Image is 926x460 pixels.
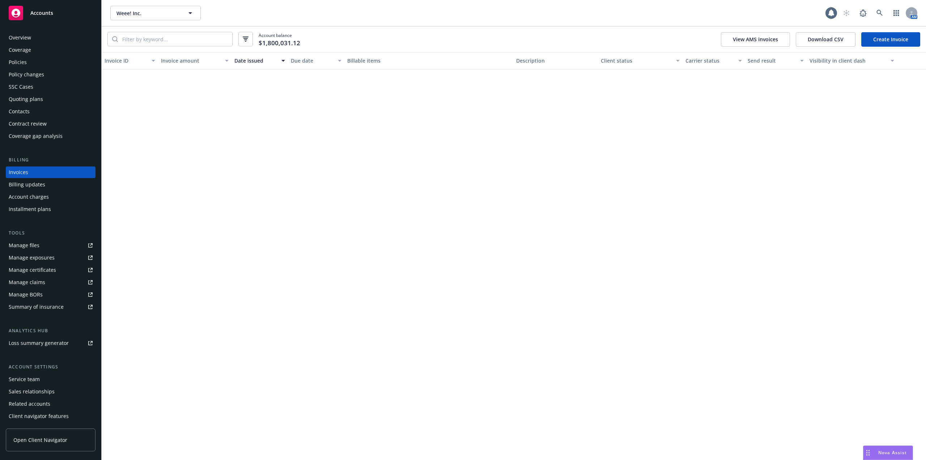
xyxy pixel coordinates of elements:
div: Manage certificates [9,264,56,276]
div: Billing [6,156,95,164]
div: Drag to move [863,446,872,460]
a: Coverage gap analysis [6,130,95,142]
a: Contacts [6,106,95,117]
a: Summary of insurance [6,301,95,313]
button: View AMS invoices [721,32,790,47]
div: Service team [9,374,40,385]
a: Create Invoice [861,32,920,47]
a: Accounts [6,3,95,23]
div: Policies [9,56,27,68]
a: Billing updates [6,179,95,190]
div: Description [516,57,595,64]
a: Service team [6,374,95,385]
span: $1,800,031.12 [259,38,300,48]
div: Loss summary generator [9,337,69,349]
span: Accounts [30,10,53,16]
button: Date issued [231,52,288,69]
button: Due date [288,52,344,69]
div: Invoice amount [161,57,221,64]
button: Description [513,52,598,69]
a: Related accounts [6,398,95,410]
div: Due date [291,57,334,64]
a: SSC Cases [6,81,95,93]
div: Manage exposures [9,252,55,263]
span: Weee! Inc. [116,9,179,17]
div: Related accounts [9,398,50,410]
div: Analytics hub [6,327,95,334]
div: Installment plans [9,203,51,215]
button: Weee! Inc. [110,6,201,20]
span: Account balance [259,32,300,46]
a: Policy changes [6,69,95,80]
a: Loss summary generator [6,337,95,349]
div: SSC Cases [9,81,33,93]
a: Sales relationships [6,386,95,397]
div: Coverage gap analysis [9,130,63,142]
div: Manage claims [9,277,45,288]
a: Search [872,6,887,20]
a: Manage files [6,240,95,251]
a: Manage exposures [6,252,95,263]
div: Quoting plans [9,93,43,105]
a: Contract review [6,118,95,130]
button: Carrier status [683,52,745,69]
div: Client status [601,57,672,64]
div: Tools [6,229,95,237]
input: Filter by keyword... [118,32,232,46]
a: Policies [6,56,95,68]
a: Quoting plans [6,93,95,105]
div: Client navigator features [9,410,69,422]
div: Carrier status [685,57,734,64]
div: Date issued [234,57,277,64]
a: Start snowing [839,6,854,20]
a: Manage claims [6,277,95,288]
div: Account settings [6,363,95,371]
div: Billing updates [9,179,45,190]
a: Coverage [6,44,95,56]
svg: Search [112,36,118,42]
a: Manage BORs [6,289,95,300]
button: Nova Assist [863,446,913,460]
a: Manage certificates [6,264,95,276]
div: Manage files [9,240,39,251]
button: Send result [745,52,807,69]
button: Visibility in client dash [807,52,897,69]
span: Nova Assist [878,450,907,456]
button: Invoice ID [102,52,158,69]
button: Client status [598,52,683,69]
div: Invoices [9,166,28,178]
div: Account charges [9,191,49,203]
a: Overview [6,32,95,43]
button: Invoice amount [158,52,231,69]
a: Installment plans [6,203,95,215]
div: Send result [748,57,796,64]
div: Billable items [347,57,511,64]
div: Summary of insurance [9,301,64,313]
div: Overview [9,32,31,43]
button: Download CSV [796,32,855,47]
div: Contacts [9,106,30,117]
span: Open Client Navigator [13,436,67,444]
a: Switch app [889,6,904,20]
div: Manage BORs [9,289,43,300]
div: Policy changes [9,69,44,80]
a: Account charges [6,191,95,203]
a: Report a Bug [856,6,870,20]
div: Coverage [9,44,31,56]
button: Billable items [344,52,514,69]
a: Invoices [6,166,95,178]
div: Contract review [9,118,47,130]
div: Invoice ID [105,57,147,64]
a: Client navigator features [6,410,95,422]
div: Visibility in client dash [810,57,886,64]
div: Sales relationships [9,386,55,397]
